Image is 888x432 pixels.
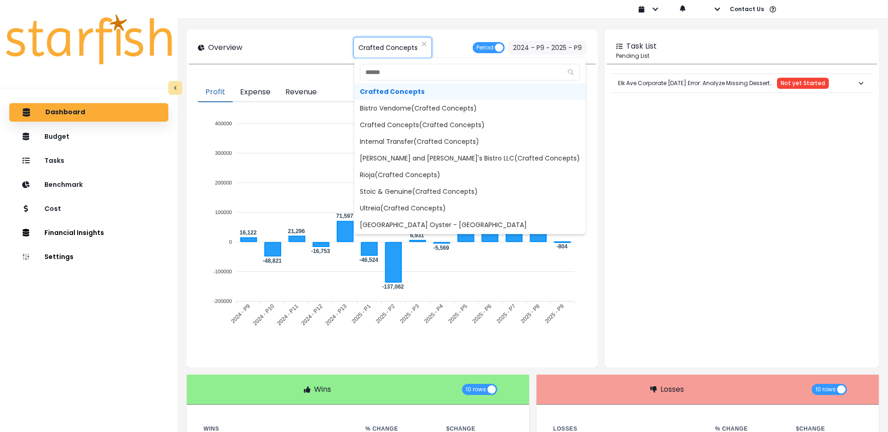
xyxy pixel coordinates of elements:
[618,72,777,95] p: Elk Ave Corporate [DATE] Error: Analyze Missing Dessert Category
[358,38,418,57] span: Crafted Concepts
[421,41,427,47] svg: close
[626,41,657,52] p: Task List
[9,199,168,218] button: Cost
[421,39,427,49] button: Clear
[567,69,574,75] svg: search
[9,127,168,146] button: Budget
[660,384,684,395] p: Losses
[508,41,586,55] button: 2024 - P9 ~ 2025 - P9
[215,150,232,156] tspan: 300000
[215,121,232,126] tspan: 400000
[781,80,825,86] span: Not yet Started
[44,205,61,213] p: Cost
[213,298,232,304] tspan: -200000
[208,42,242,53] p: Overview
[9,175,168,194] button: Benchmark
[354,133,586,150] span: Internal Transfer(Crafted Concepts)
[354,100,586,117] span: Bistro Vendome(Crafted Concepts)
[45,108,85,117] p: Dashboard
[495,303,517,325] tspan: 2025 - P7
[543,303,565,325] tspan: 2025 - P9
[399,303,420,325] tspan: 2025 - P3
[354,150,586,167] span: [PERSON_NAME] and [PERSON_NAME]'s Bistro LLC(Crafted Concepts)
[466,384,486,395] span: 10 rows
[44,133,69,141] p: Budget
[230,303,252,325] tspan: 2024 - P9
[300,303,324,327] tspan: 2024 - P12
[351,303,372,325] tspan: 2025 - P1
[815,384,836,395] span: 10 rows
[423,303,444,325] tspan: 2025 - P4
[375,303,396,325] tspan: 2025 - P2
[233,83,278,102] button: Expense
[9,103,168,122] button: Dashboard
[610,74,873,93] button: Elk Ave Corporate [DATE] Error: Analyze Missing Dessert CategoryNot yet Started
[354,83,586,100] span: Crafted Concepts
[276,303,300,327] tspan: 2024 - P11
[354,216,586,233] span: [GEOGRAPHIC_DATA] Oyster - [GEOGRAPHIC_DATA]
[616,52,868,60] p: Pending List
[198,83,233,102] button: Profit
[9,151,168,170] button: Tasks
[252,303,276,327] tspan: 2024 - P10
[215,180,232,185] tspan: 200000
[476,42,493,53] span: Period
[278,83,324,102] button: Revenue
[354,200,586,216] span: Ultreia(Crafted Concepts)
[44,181,83,189] p: Benchmark
[215,210,232,215] tspan: 100000
[9,223,168,242] button: Financial Insights
[324,303,348,327] tspan: 2024 - P13
[314,384,331,395] p: Wins
[354,167,586,183] span: Rioja(Crafted Concepts)
[44,157,64,165] p: Tasks
[519,303,541,325] tspan: 2025 - P8
[229,239,232,245] tspan: 0
[9,247,168,266] button: Settings
[447,303,469,325] tspan: 2025 - P5
[471,303,493,325] tspan: 2025 - P6
[354,117,586,133] span: Crafted Concepts(Crafted Concepts)
[354,183,586,200] span: Stoic & Genuine(Crafted Concepts)
[213,269,232,274] tspan: -100000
